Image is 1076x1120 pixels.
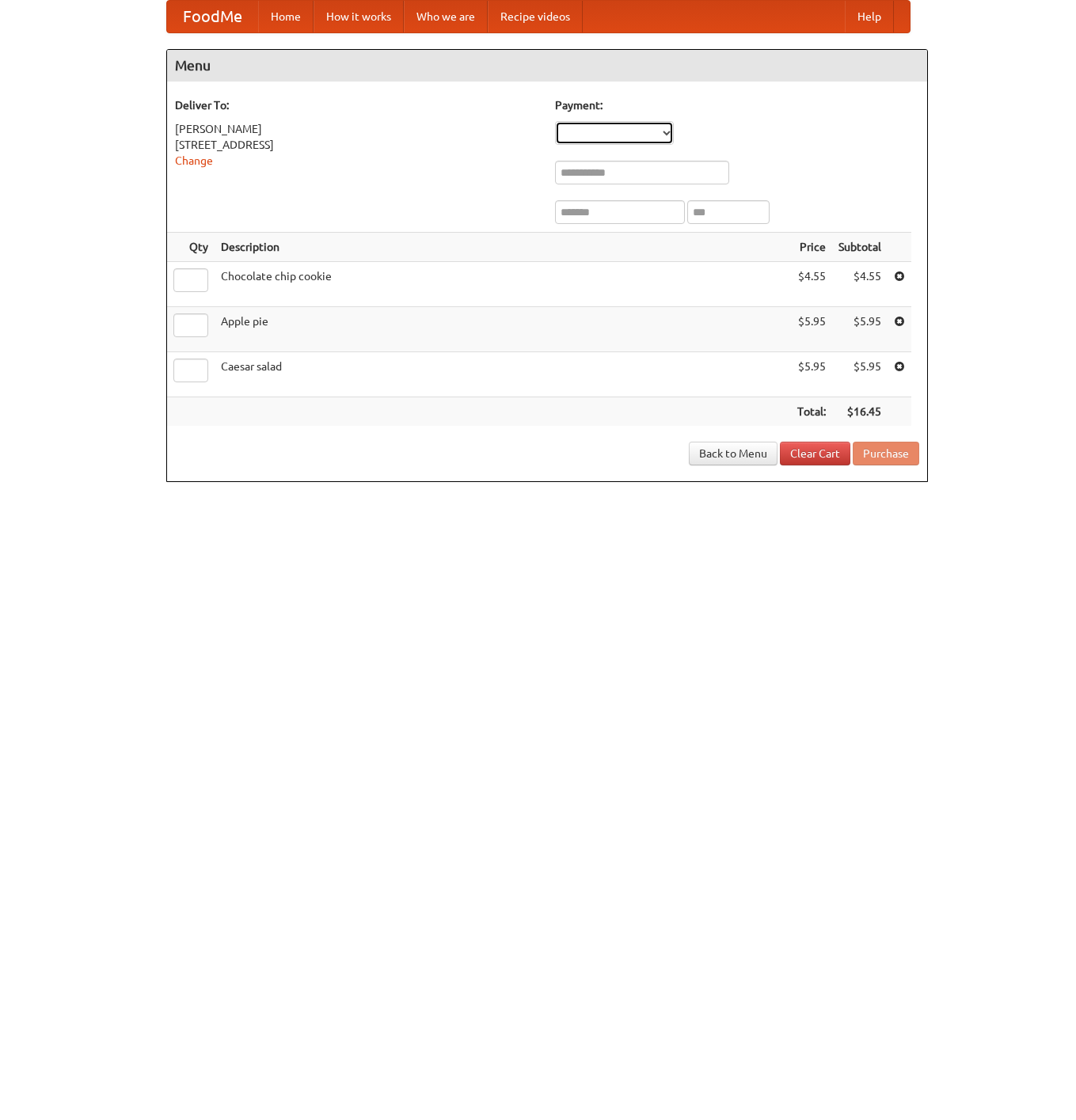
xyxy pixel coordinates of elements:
td: $5.95 [791,307,832,352]
th: Price [791,233,832,262]
button: Purchase [853,442,919,465]
th: Qty [167,233,215,262]
a: Change [175,154,213,167]
div: [PERSON_NAME] [175,121,539,137]
td: $5.95 [791,352,832,397]
a: Back to Menu [689,442,778,465]
td: $5.95 [832,352,888,397]
td: Chocolate chip cookie [215,262,791,307]
td: $4.55 [832,262,888,307]
td: Caesar salad [215,352,791,397]
td: $4.55 [791,262,832,307]
h4: Menu [167,50,927,82]
a: How it works [314,1,404,32]
th: Description [215,233,791,262]
h5: Deliver To: [175,97,539,113]
a: Recipe videos [488,1,583,32]
td: Apple pie [215,307,791,352]
a: Help [845,1,894,32]
a: FoodMe [167,1,258,32]
th: $16.45 [832,397,888,427]
a: Clear Cart [780,442,850,465]
div: [STREET_ADDRESS] [175,137,539,153]
th: Subtotal [832,233,888,262]
h5: Payment: [555,97,919,113]
a: Who we are [404,1,488,32]
th: Total: [791,397,832,427]
a: Home [258,1,314,32]
td: $5.95 [832,307,888,352]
